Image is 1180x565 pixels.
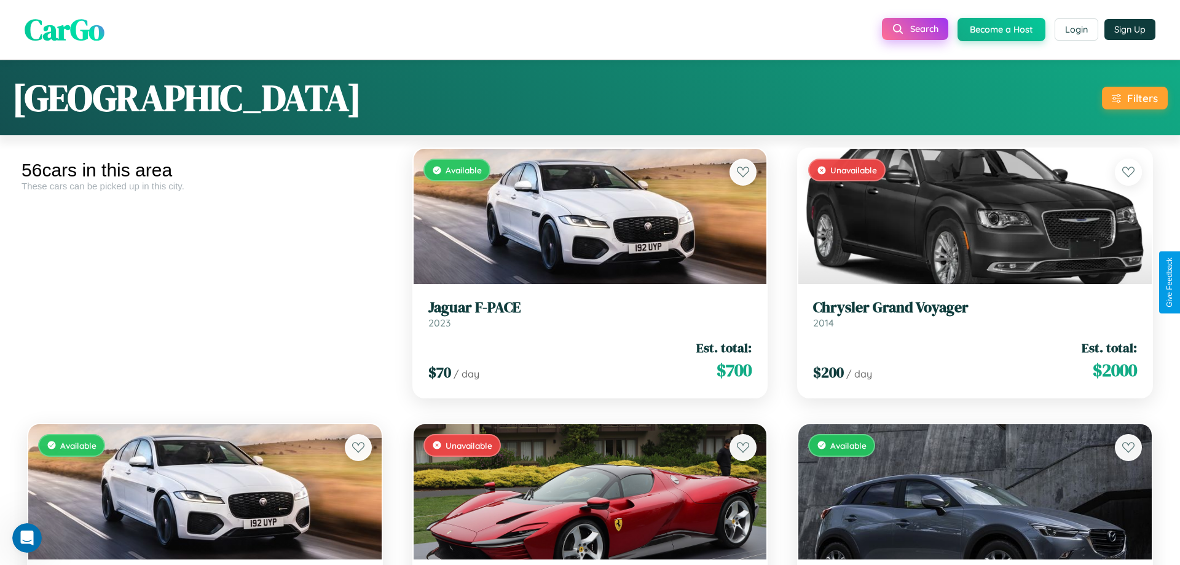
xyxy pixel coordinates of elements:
h3: Chrysler Grand Voyager [813,299,1137,317]
span: / day [846,368,872,380]
div: Give Feedback [1165,258,1174,307]
span: CarGo [25,9,104,50]
span: Unavailable [446,440,492,451]
div: These cars can be picked up in this city. [22,181,388,191]
span: Available [830,440,867,451]
span: 2023 [428,317,450,329]
span: Unavailable [830,165,877,175]
span: Available [60,440,96,451]
h1: [GEOGRAPHIC_DATA] [12,73,361,123]
a: Jaguar F-PACE2023 [428,299,752,329]
span: $ 70 [428,362,451,382]
button: Become a Host [958,18,1045,41]
span: Available [446,165,482,175]
iframe: Intercom live chat [12,523,42,553]
div: 56 cars in this area [22,160,388,181]
button: Filters [1102,87,1168,109]
span: Est. total: [696,339,752,357]
h3: Jaguar F-PACE [428,299,752,317]
span: $ 200 [813,362,844,382]
a: Chrysler Grand Voyager2014 [813,299,1137,329]
button: Search [882,18,948,40]
span: $ 700 [717,358,752,382]
button: Login [1055,18,1098,41]
span: Est. total: [1082,339,1137,357]
span: Search [910,23,938,34]
span: 2014 [813,317,834,329]
button: Sign Up [1104,19,1155,40]
span: $ 2000 [1093,358,1137,382]
span: / day [454,368,479,380]
div: Filters [1127,92,1158,105]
